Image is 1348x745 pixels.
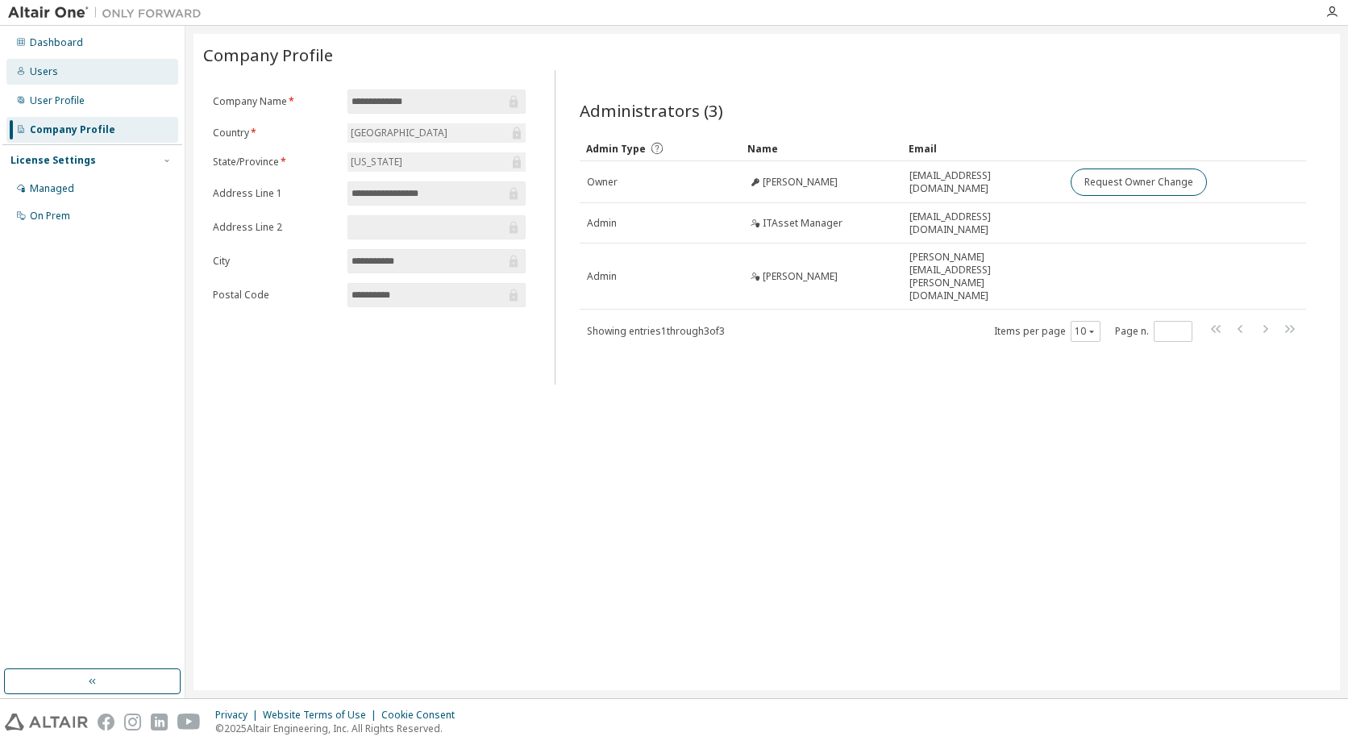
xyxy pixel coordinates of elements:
img: Altair One [8,5,210,21]
span: [PERSON_NAME] [763,270,838,283]
img: facebook.svg [98,714,114,730]
div: [GEOGRAPHIC_DATA] [348,124,450,142]
label: Country [213,127,338,139]
span: [EMAIL_ADDRESS][DOMAIN_NAME] [909,210,1056,236]
span: Owner [587,176,618,189]
span: ITAsset Manager [763,217,842,230]
div: License Settings [10,154,96,167]
div: Users [30,65,58,78]
div: Website Terms of Use [263,709,381,722]
div: [GEOGRAPHIC_DATA] [347,123,526,143]
label: Company Name [213,95,338,108]
span: Administrators (3) [580,99,723,122]
div: Company Profile [30,123,115,136]
div: Email [909,135,1057,161]
div: Privacy [215,709,263,722]
span: Page n. [1115,321,1192,342]
div: Cookie Consent [381,709,464,722]
div: User Profile [30,94,85,107]
button: Request Owner Change [1071,169,1207,196]
span: Company Profile [203,44,333,66]
p: © 2025 Altair Engineering, Inc. All Rights Reserved. [215,722,464,735]
label: Address Line 1 [213,187,338,200]
img: instagram.svg [124,714,141,730]
span: Admin [587,270,617,283]
span: Items per page [994,321,1100,342]
div: Managed [30,182,74,195]
label: City [213,255,338,268]
span: [PERSON_NAME] [763,176,838,189]
span: Admin [587,217,617,230]
img: linkedin.svg [151,714,168,730]
div: [US_STATE] [347,152,526,172]
span: [EMAIL_ADDRESS][DOMAIN_NAME] [909,169,1056,195]
span: Admin Type [586,142,646,156]
button: 10 [1075,325,1096,338]
span: Showing entries 1 through 3 of 3 [587,324,725,338]
label: State/Province [213,156,338,169]
div: [US_STATE] [348,153,405,171]
div: Name [747,135,896,161]
span: [PERSON_NAME][EMAIL_ADDRESS][PERSON_NAME][DOMAIN_NAME] [909,251,1056,302]
img: altair_logo.svg [5,714,88,730]
label: Postal Code [213,289,338,302]
div: Dashboard [30,36,83,49]
div: On Prem [30,210,70,223]
img: youtube.svg [177,714,201,730]
label: Address Line 2 [213,221,338,234]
